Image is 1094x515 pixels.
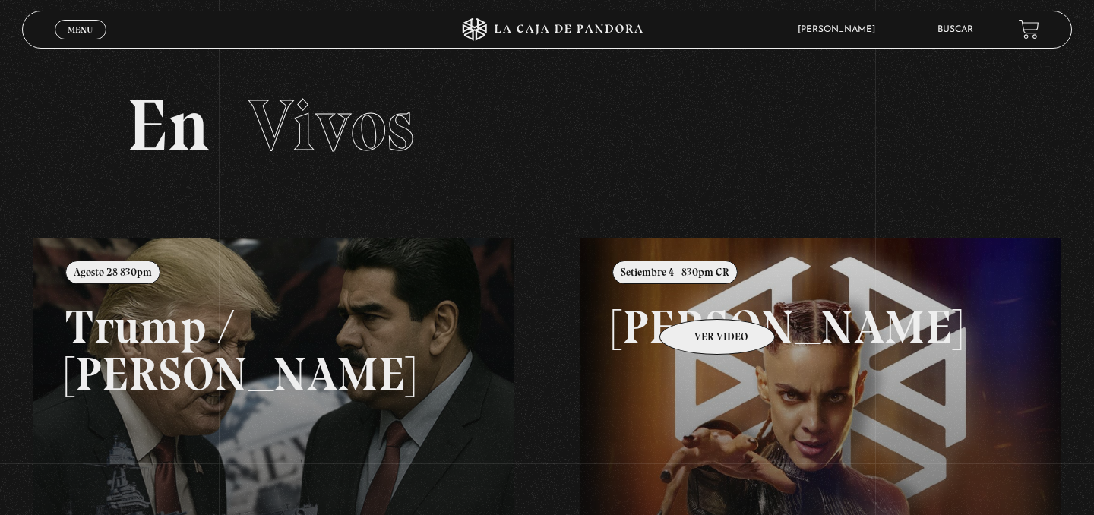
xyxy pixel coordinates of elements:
a: Buscar [937,25,973,34]
span: Cerrar [63,37,99,48]
a: View your shopping cart [1019,19,1039,39]
span: Menu [68,25,93,34]
span: Vivos [248,82,414,169]
h2: En [127,90,967,162]
span: [PERSON_NAME] [790,25,890,34]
